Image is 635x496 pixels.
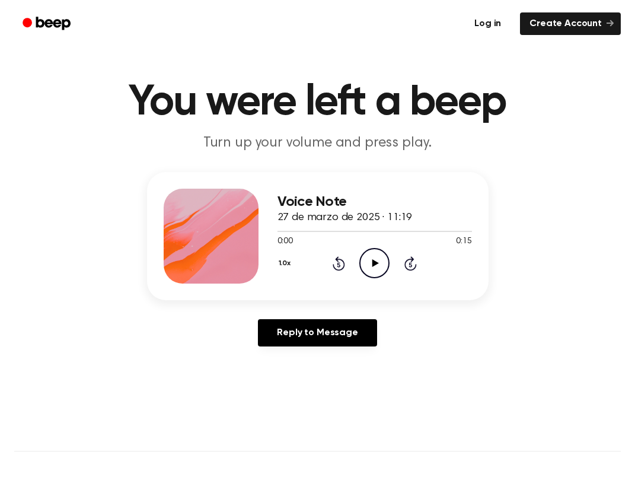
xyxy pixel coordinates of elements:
span: 0:00 [277,236,293,248]
a: Reply to Message [258,319,376,346]
button: 1.0x [277,253,295,274]
span: 0:15 [456,236,471,248]
a: Beep [14,12,81,36]
h1: You were left a beep [14,81,621,124]
span: 27 de marzo de 2025 · 11:19 [277,212,413,223]
a: Create Account [520,12,621,35]
p: Turn up your volume and press play. [90,133,545,153]
a: Log in [462,10,513,37]
h3: Voice Note [277,194,472,210]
